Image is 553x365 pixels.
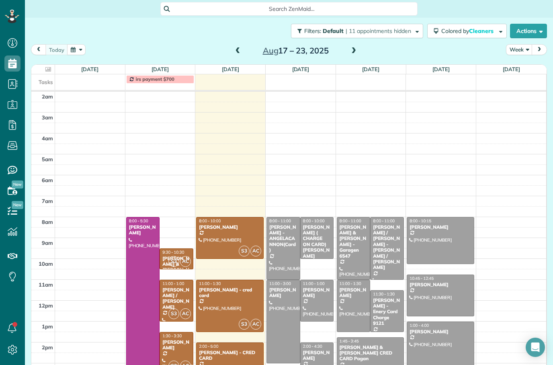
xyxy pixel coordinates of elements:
[409,329,471,334] div: [PERSON_NAME]
[239,246,250,256] span: S3
[250,319,261,330] span: AC
[303,287,332,299] div: [PERSON_NAME]
[441,27,496,35] span: Colored by
[292,66,309,72] a: [DATE]
[162,339,191,351] div: [PERSON_NAME]
[162,250,184,255] span: 9:30 - 10:30
[246,46,346,55] h2: 17 – 23, 2025
[410,218,431,224] span: 8:00 - 10:15
[506,44,533,55] button: Week
[239,319,250,330] span: S3
[409,224,471,230] div: [PERSON_NAME]
[180,256,191,267] span: AC
[42,93,53,100] span: 2am
[42,156,53,162] span: 5am
[222,66,239,72] a: [DATE]
[152,66,169,72] a: [DATE]
[432,66,450,72] a: [DATE]
[373,224,401,271] div: [PERSON_NAME] / [PERSON_NAME] - [PERSON_NAME] / [PERSON_NAME]
[81,66,98,72] a: [DATE]
[269,224,298,253] div: [PERSON_NAME] - ANGELACANNON(Card)
[291,24,423,38] button: Filters: Default | 11 appointments hidden
[162,333,182,338] span: 1:30 - 3:30
[168,308,179,319] span: S3
[136,76,174,82] span: irs payment $700
[42,344,53,351] span: 2pm
[199,224,261,230] div: [PERSON_NAME]
[39,302,53,309] span: 12pm
[162,287,191,310] div: [PERSON_NAME] / [PERSON_NAME]
[340,218,361,224] span: 8:00 - 11:00
[303,344,322,349] span: 2:00 - 4:30
[42,114,53,121] span: 3am
[42,240,53,246] span: 9am
[129,224,158,236] div: [PERSON_NAME]
[45,44,68,55] button: today
[199,218,221,224] span: 8:00 - 10:00
[199,287,261,299] div: [PERSON_NAME] - cred card
[180,308,191,319] span: AC
[339,224,368,259] div: [PERSON_NAME] & [PERSON_NAME] - Garagen 6547
[250,246,261,256] span: AC
[526,338,545,357] div: Open Intercom Messenger
[269,287,298,299] div: [PERSON_NAME]
[199,281,221,286] span: 11:00 - 1:30
[287,24,423,38] a: Filters: Default | 11 appointments hidden
[339,287,368,299] div: [PERSON_NAME]
[409,282,471,287] div: [PERSON_NAME]
[339,344,401,362] div: [PERSON_NAME] & [PERSON_NAME] CRED CARD Pagan
[362,66,379,72] a: [DATE]
[39,281,53,288] span: 11am
[42,135,53,141] span: 4am
[162,281,184,286] span: 11:00 - 1:00
[31,44,46,55] button: prev
[129,218,148,224] span: 8:00 - 5:30
[410,276,434,281] span: 10:45 - 12:45
[269,218,291,224] span: 8:00 - 11:00
[303,281,325,286] span: 11:00 - 1:00
[503,66,520,72] a: [DATE]
[42,219,53,225] span: 8am
[510,24,547,38] button: Actions
[39,260,53,267] span: 10am
[42,177,53,183] span: 6am
[373,218,395,224] span: 8:00 - 11:00
[303,224,332,259] div: [PERSON_NAME] ( CHARGE ON CARD) [PERSON_NAME]
[340,281,361,286] span: 11:00 - 1:30
[199,350,261,361] div: [PERSON_NAME] - CRED CARD
[340,338,359,344] span: 1:45 - 3:45
[427,24,507,38] button: Colored byCleaners
[269,281,291,286] span: 11:00 - 3:00
[12,201,23,209] span: New
[199,344,218,349] span: 2:00 - 5:00
[12,180,23,189] span: New
[304,27,321,35] span: Filters:
[303,350,332,361] div: [PERSON_NAME]
[373,297,401,326] div: [PERSON_NAME] - Enery Card Charge 9121
[303,218,325,224] span: 8:00 - 10:00
[323,27,344,35] span: Default
[168,256,179,267] span: S3
[532,44,547,55] button: next
[263,45,279,55] span: Aug
[42,198,53,204] span: 7am
[42,323,53,330] span: 1pm
[346,27,411,35] span: | 11 appointments hidden
[469,27,495,35] span: Cleaners
[410,323,429,328] span: 1:00 - 4:00
[162,256,191,296] div: [PERSON_NAME] & [PERSON_NAME] Office [PERSON_NAME] And Newmam
[373,291,395,297] span: 11:30 - 1:30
